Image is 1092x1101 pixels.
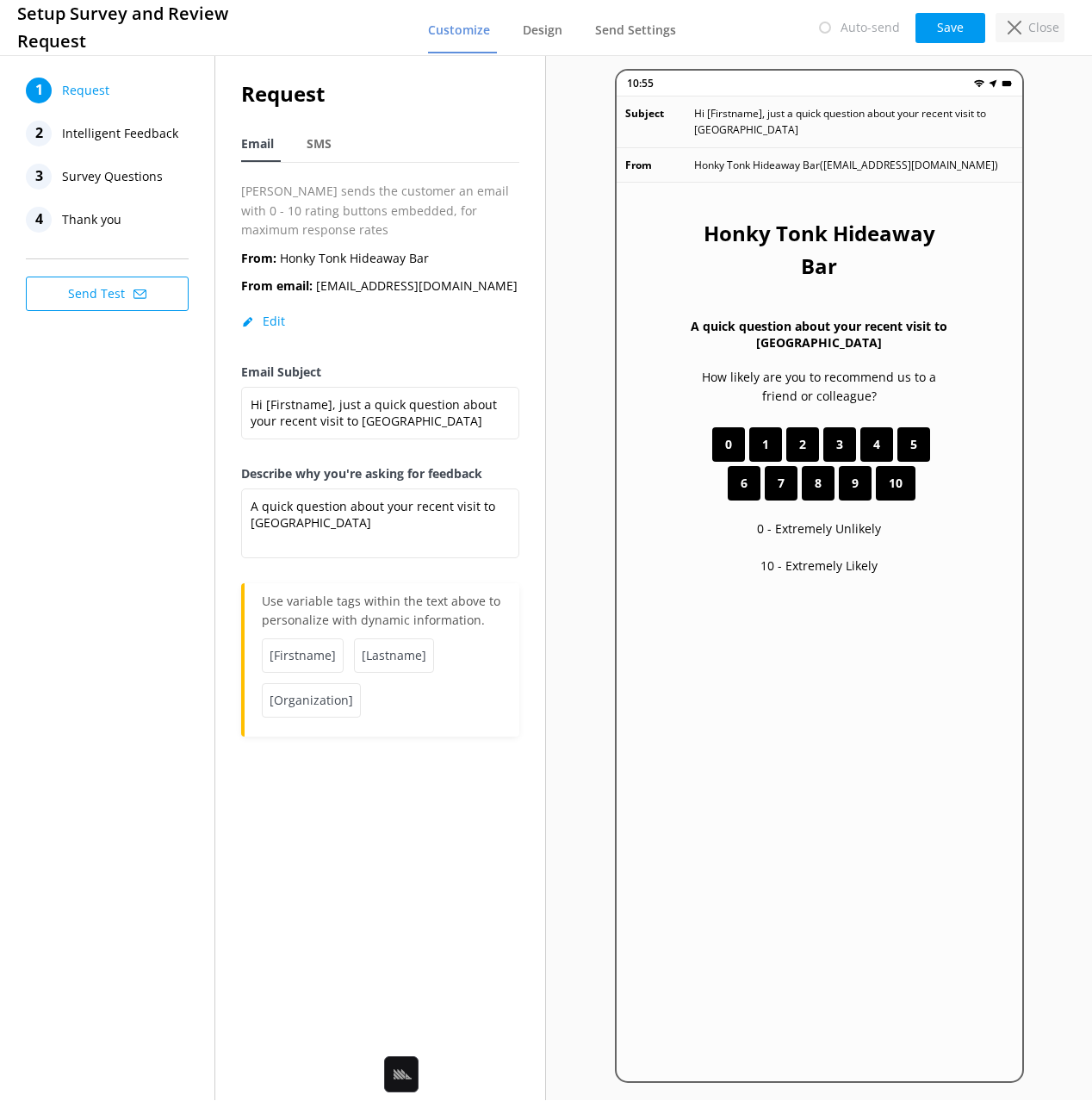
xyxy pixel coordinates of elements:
[241,277,518,295] p: [EMAIL_ADDRESS][DOMAIN_NAME]
[241,363,519,382] label: Email Subject
[241,182,519,239] p: [PERSON_NAME] sends the customer an email with 0 - 10 rating buttons embedded, for maximum respon...
[262,638,344,673] span: [Firstname]
[241,488,519,558] textarea: A quick question about your recent visit to [GEOGRAPHIC_DATA]
[915,13,985,43] button: Save
[815,474,822,493] span: 8
[889,474,903,493] span: 10
[241,135,274,152] span: Email
[595,22,676,39] span: Send Settings
[627,75,654,91] p: 10:55
[873,435,880,454] span: 4
[62,121,178,146] span: Intelligent Feedback
[241,249,429,268] p: Honky Tonk Hideaway Bar
[757,519,881,538] p: 0 - Extremely Unlikely
[686,318,953,351] h3: A quick question about your recent visit to [GEOGRAPHIC_DATA]
[262,592,502,638] p: Use variable tags within the text above to personalize with dynamic information.
[725,435,732,454] span: 0
[62,78,109,103] span: Request
[523,22,562,39] span: Design
[26,207,52,233] div: 4
[26,164,52,190] div: 3
[625,105,694,138] p: Subject
[910,435,917,454] span: 5
[694,105,1014,138] p: Hi [Firstname], just a quick question about your recent visit to [GEOGRAPHIC_DATA]
[799,435,806,454] span: 2
[741,474,748,493] span: 6
[62,207,121,233] span: Thank you
[241,313,285,330] button: Edit
[1028,18,1059,37] p: Close
[852,474,859,493] span: 9
[428,22,490,39] span: Customize
[241,464,519,483] label: Describe why you're asking for feedback
[836,435,843,454] span: 3
[686,368,953,407] p: How likely are you to recommend us to a friend or colleague?
[241,277,313,294] b: From email:
[974,78,984,89] img: wifi.png
[778,474,785,493] span: 7
[241,78,519,110] h2: Request
[694,157,998,173] p: Honky Tonk Hideaway Bar ( [EMAIL_ADDRESS][DOMAIN_NAME] )
[241,250,276,266] b: From:
[686,217,953,283] h2: Honky Tonk Hideaway Bar
[262,683,361,718] span: [Organization]
[354,638,434,673] span: [Lastname]
[988,78,998,89] img: near-me.png
[841,18,900,37] p: Auto-send
[241,387,519,439] textarea: Hi [Firstname], just a quick question about your recent visit to [GEOGRAPHIC_DATA]
[26,277,189,311] button: Send Test
[625,157,694,173] p: From
[62,164,163,190] span: Survey Questions
[26,78,52,103] div: 1
[307,135,332,152] span: SMS
[760,557,878,575] p: 10 - Extremely Likely
[762,435,769,454] span: 1
[1002,78,1012,89] img: battery.png
[26,121,52,146] div: 2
